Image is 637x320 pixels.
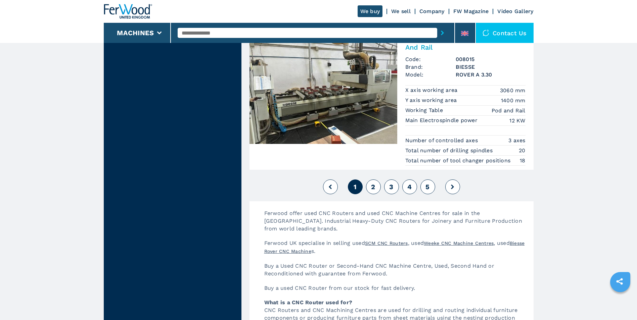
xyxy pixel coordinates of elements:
span: Brand: [405,63,456,71]
a: We sell [391,8,411,14]
span: 2 [371,183,375,191]
button: 5 [420,179,435,194]
p: Buy a Used CNC Router or Second-Hand CNC Machine Centre, Used, Second Hand or Reconditioned with ... [258,262,534,284]
span: 3 [389,183,393,191]
button: 3 [384,179,399,194]
span: Model: [405,71,456,78]
a: sharethis [611,273,628,290]
h2: CNC Machine Centres With Pod And Rail [405,35,526,51]
a: Company [419,8,445,14]
img: CNC Machine Centres With Pod And Rail BIESSE ROVER A 3.30 [249,30,397,144]
a: FW Magazine [453,8,489,14]
div: Contact us [476,23,534,43]
p: Total number of tool changer positions [405,157,512,164]
em: 20 [519,147,526,154]
span: Code: [405,55,456,63]
img: Contact us [483,30,489,36]
h3: BIESSE [456,63,526,71]
button: 1 [348,179,363,194]
button: Machines [117,29,154,37]
span: 4 [407,183,412,191]
em: 3 axes [508,137,526,144]
button: submit-button [437,25,448,41]
p: Ferwood offer used CNC Routers and used CNC Machine Centres for sale in the [GEOGRAPHIC_DATA]. In... [258,209,534,239]
button: 4 [402,179,417,194]
img: Ferwood [104,4,152,19]
em: 18 [520,157,526,164]
p: Main Electrospindle power [405,117,480,124]
p: X axis working area [405,87,459,94]
a: Weeke CNC Machine Centres [424,241,494,246]
span: 1 [354,183,357,191]
p: Number of controlled axes [405,137,480,144]
em: 3060 mm [500,87,526,94]
h3: 008015 [456,55,526,63]
p: Total number of drilling spindles [405,147,495,154]
a: Video Gallery [497,8,533,14]
em: 1400 mm [501,97,526,104]
h3: ROVER A 3.30 [456,71,526,78]
a: CNC Machine Centres With Pod And Rail BIESSE ROVER A 3.30CNC Machine Centres With Pod And RailCod... [249,30,534,170]
strong: What is a CNC Router used for? [264,299,353,306]
a: We buy [358,5,383,17]
a: SCM CNC Routers [365,241,408,246]
span: 5 [425,183,429,191]
em: 12 KW [509,117,525,124]
p: Buy a used CNC Router from our stock for fast delivery. [258,284,534,299]
iframe: Chat [608,290,632,315]
p: Working Table [405,107,445,114]
button: 2 [366,179,381,194]
em: Pod and Rail [492,107,526,114]
p: Y axis working area [405,97,459,104]
p: Ferwood UK specialise in selling used , used , used s. [258,239,534,262]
